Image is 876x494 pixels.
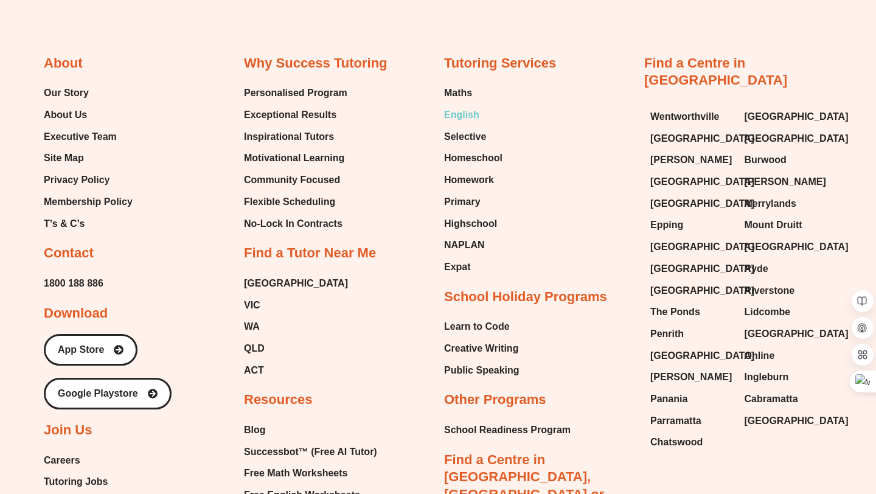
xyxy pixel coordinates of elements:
[244,215,347,233] a: No-Lock In Contracts
[44,84,89,102] span: Our Story
[244,464,347,482] span: Free Math Worksheets
[44,215,133,233] a: T’s & C’s
[44,473,108,491] span: Tutoring Jobs
[745,173,826,191] span: [PERSON_NAME]
[44,215,85,233] span: T’s & C’s
[244,171,347,189] a: Community Focused
[650,108,732,126] a: Wentworthville
[44,274,103,293] a: 1800 188 886
[244,171,340,189] span: Community Focused
[444,258,502,276] a: Expat
[444,236,485,254] span: NAPLAN
[44,128,117,146] span: Executive Team
[650,238,732,256] a: [GEOGRAPHIC_DATA]
[244,84,347,102] a: Personalised Program
[44,149,84,167] span: Site Map
[44,84,133,102] a: Our Story
[244,149,344,167] span: Motivational Learning
[650,216,732,234] a: Epping
[444,421,571,439] a: School Readiness Program
[244,318,260,336] span: WA
[58,389,138,398] span: Google Playstore
[44,149,133,167] a: Site Map
[745,325,827,343] a: [GEOGRAPHIC_DATA]
[745,108,849,126] span: [GEOGRAPHIC_DATA]
[44,171,110,189] span: Privacy Policy
[650,282,754,300] span: [GEOGRAPHIC_DATA]
[745,303,791,321] span: Lidcombe
[444,128,486,146] span: Selective
[650,303,700,321] span: The Ponds
[444,106,479,124] span: English
[650,368,732,386] span: [PERSON_NAME]
[745,195,827,213] a: Merrylands
[650,433,732,451] a: Chatswood
[444,128,502,146] a: Selective
[650,390,732,408] a: Panania
[444,236,502,254] a: NAPLAN
[244,106,336,124] span: Exceptional Results
[444,391,546,409] h2: Other Programs
[650,216,683,234] span: Epping
[244,339,265,358] span: QLD
[650,195,754,213] span: [GEOGRAPHIC_DATA]
[745,303,827,321] a: Lidcombe
[44,128,133,146] a: Executive Team
[667,357,876,494] iframe: Chat Widget
[650,412,701,430] span: Parramatta
[44,378,172,409] a: Google Playstore
[650,390,687,408] span: Panania
[444,171,494,189] span: Homework
[650,325,684,343] span: Penrith
[244,464,389,482] a: Free Math Worksheets
[650,282,732,300] a: [GEOGRAPHIC_DATA]
[244,193,347,211] a: Flexible Scheduling
[444,215,497,233] span: Highschool
[444,149,502,167] a: Homeschool
[44,451,148,470] a: Careers
[650,412,732,430] a: Parramatta
[244,296,260,315] span: VIC
[44,106,87,124] span: About Us
[244,128,347,146] a: Inspirational Tutors
[745,260,768,278] span: Ryde
[444,106,502,124] a: English
[745,108,827,126] a: [GEOGRAPHIC_DATA]
[44,171,133,189] a: Privacy Policy
[745,238,827,256] a: [GEOGRAPHIC_DATA]
[244,55,388,72] h2: Why Success Tutoring
[244,149,347,167] a: Motivational Learning
[644,55,787,88] a: Find a Centre in [GEOGRAPHIC_DATA]
[444,84,472,102] span: Maths
[244,339,348,358] a: QLD
[444,361,520,380] a: Public Speaking
[244,193,335,211] span: Flexible Scheduling
[745,238,849,256] span: [GEOGRAPHIC_DATA]
[650,130,754,148] span: [GEOGRAPHIC_DATA]
[444,339,520,358] a: Creative Writing
[44,334,137,366] a: App Store
[650,130,732,148] a: [GEOGRAPHIC_DATA]
[444,318,520,336] a: Learn to Code
[650,151,732,169] a: [PERSON_NAME]
[244,296,348,315] a: VIC
[44,106,133,124] a: About Us
[745,151,787,169] span: Burwood
[745,151,827,169] a: Burwood
[244,128,334,146] span: Inspirational Tutors
[244,274,348,293] a: [GEOGRAPHIC_DATA]
[244,361,264,380] span: ACT
[244,443,377,461] span: Successbot™ (Free AI Tutor)
[745,347,775,365] span: Online
[244,215,342,233] span: No-Lock In Contracts
[745,195,796,213] span: Merrylands
[444,171,502,189] a: Homework
[244,443,389,461] a: Successbot™ (Free AI Tutor)
[44,422,92,439] h2: Join Us
[745,130,827,148] a: [GEOGRAPHIC_DATA]
[444,193,481,211] span: Primary
[244,421,389,439] a: Blog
